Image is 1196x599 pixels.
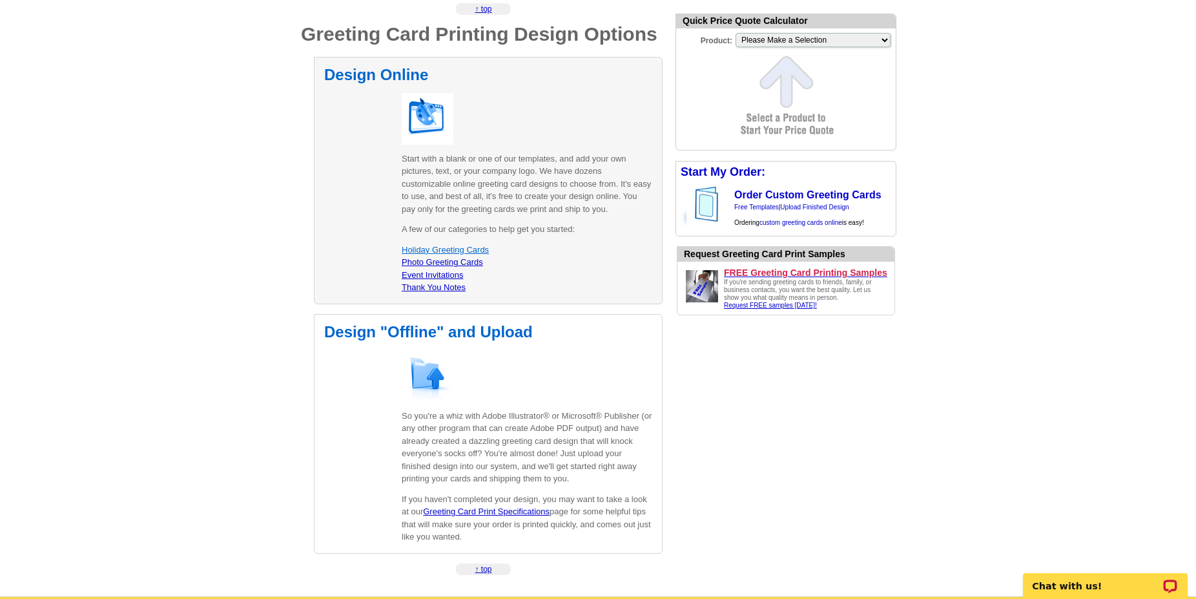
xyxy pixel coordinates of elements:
iframe: LiveChat chat widget [1015,558,1196,599]
a: Free Templates [734,204,779,211]
p: Start with a blank or one of our templates, and add your own pictures, text, or your company logo... [402,152,652,216]
a: Thank You Notes [402,282,466,292]
a: ↑ top [475,565,491,574]
img: create-a-greeting-card-80.png [402,93,453,145]
a: Photo Greeting Cards [402,257,483,267]
p: A few of our categories to help get you started: [402,223,652,236]
h2: Design Online [324,67,652,83]
img: custom greeting card folded and standing [686,183,732,226]
a: Holiday Greeting Cards [402,245,489,255]
a: custom greeting cards online [759,219,842,226]
img: image of free samples in a mailbox [683,267,721,306]
a: Greeting Card Print Specifications [423,507,550,516]
div: Request Greeting Card Print Samples [684,247,894,261]
a: FREE Greeting Card Printing Samples [724,267,889,278]
a: Upload Finished Design [780,204,849,211]
h2: Design "Offline" and Upload [324,324,652,340]
p: If you haven't completed your design, you may want to take a look at our page for some helpful ti... [402,493,652,543]
a: Request FREE samples [DATE]! [724,302,817,309]
div: Start My Order: [676,162,896,183]
img: create a design for a business card and upload it for printing [402,350,453,402]
a: Order Custom Greeting Cards [734,189,882,200]
h1: Greeting Card Printing Design Options [301,25,663,44]
span: | Ordering is easy! [734,204,864,226]
div: Quick Price Quote Calculator [676,14,896,28]
a: ↑ top [475,5,491,14]
div: If you're sending greeting cards to friends, family, or business contacts, you want the best qual... [724,278,872,310]
p: So you're a whiz with Adobe Illustrator® or Microsoft® Publisher (or any other program that can c... [402,410,652,485]
img: background image for greeting cards arrow [676,183,686,226]
label: Product: [676,32,734,47]
a: Event Invitations [402,270,463,280]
